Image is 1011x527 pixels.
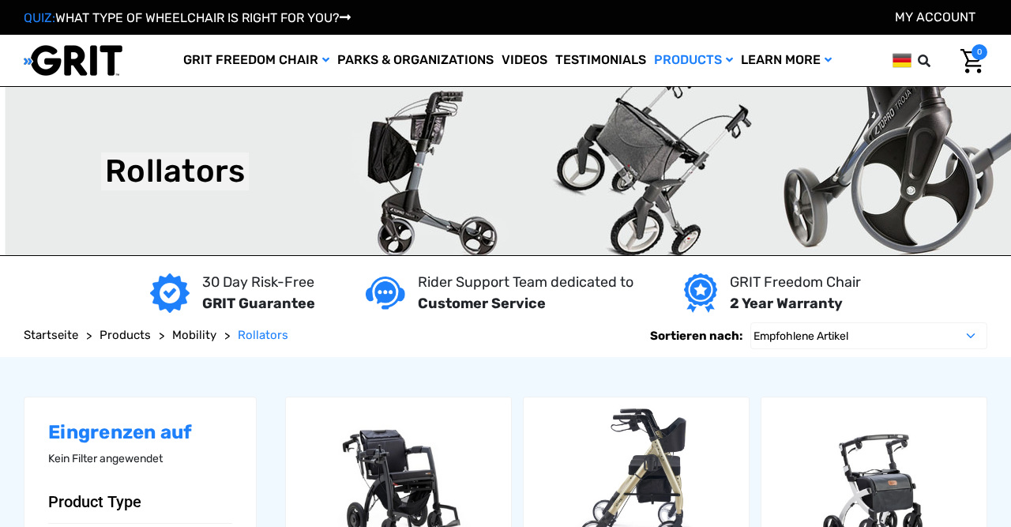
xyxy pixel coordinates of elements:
[24,10,55,25] span: QUIZ:
[100,328,151,342] span: Products
[150,273,190,313] img: GRIT Guarantee
[418,295,546,312] strong: Customer Service
[730,272,861,293] p: GRIT Freedom Chair
[179,35,333,86] a: GRIT Freedom Chair
[238,326,288,344] a: Rollators
[949,44,987,77] a: Warenkorb mit 0 Artikeln
[105,152,245,190] h1: Rollators
[202,295,315,312] strong: GRIT Guarantee
[24,326,78,344] a: Startseite
[238,328,288,342] span: Rollators
[202,272,315,293] p: 30 Day Risk-Free
[100,326,151,344] a: Products
[730,295,843,312] strong: 2 Year Warranty
[650,35,737,86] a: Products
[24,328,78,342] span: Startseite
[48,421,232,444] h2: Eingrenzen auf
[972,44,987,60] span: 0
[48,492,232,511] button: Product Type
[366,277,405,309] img: Customer service
[925,44,949,77] input: Search
[48,450,232,467] p: Kein Filter angewendet
[333,35,498,86] a: Parks & Organizations
[684,273,716,313] img: Year warranty
[551,35,650,86] a: Testimonials
[24,44,122,77] img: GRIT All-Terrain Wheelchair and Mobility Equipment
[172,326,216,344] a: Mobility
[650,322,742,349] label: Sortieren nach:
[172,328,216,342] span: Mobility
[893,51,911,70] img: de.png
[418,272,633,293] p: Rider Support Team dedicated to
[24,10,351,25] a: QUIZ:WHAT TYPE OF WHEELCHAIR IS RIGHT FOR YOU?
[498,35,551,86] a: Videos
[737,35,836,86] a: Learn More
[960,49,983,73] img: Cart
[48,492,141,511] span: Product Type
[895,9,975,24] a: Konto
